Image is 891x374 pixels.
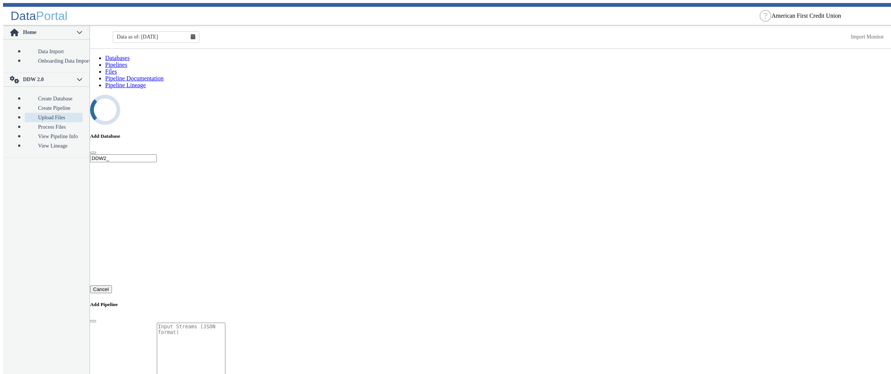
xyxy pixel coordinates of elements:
[3,40,89,72] p-accordion-content: Home
[105,55,130,61] a: Databases
[759,10,772,22] div: Help
[11,9,36,23] span: Data
[25,47,83,56] a: Data Import
[25,132,83,141] a: View Pipeline Info
[105,68,117,75] a: Files
[87,91,124,128] i: undefined
[25,113,83,122] a: Upload Files
[3,73,89,87] p-accordion-header: DDW 2.0
[36,9,68,23] span: Portal
[25,56,83,66] a: Onboarding Data Import
[22,77,77,83] span: DDW 2.0
[25,122,83,132] a: Process Files
[772,12,885,19] ng-select: American First Credit Union
[851,34,884,40] a: This is available for Darling Employees only
[3,26,89,40] p-accordion-header: Home
[105,62,127,68] a: Pipelines
[117,34,158,40] span: Data as of: [DATE]
[3,87,89,157] p-accordion-content: DDW 2.0
[90,285,112,293] button: Cancel
[22,29,77,35] span: Home
[105,75,164,82] a: Pipeline Documentation
[25,141,83,151] a: View Lineage
[90,154,157,162] input: Enter database name
[105,82,146,88] a: Pipeline Lineage
[25,94,83,103] a: Create Database
[25,103,83,113] a: Create Pipeline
